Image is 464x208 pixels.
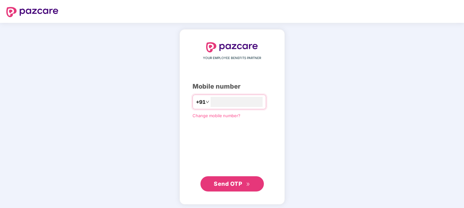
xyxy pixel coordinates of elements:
[193,113,240,118] a: Change mobile number?
[206,100,209,104] span: down
[196,98,206,106] span: +91
[206,42,258,52] img: logo
[200,176,264,191] button: Send OTPdouble-right
[246,182,250,186] span: double-right
[6,7,58,17] img: logo
[203,56,261,61] span: YOUR EMPLOYEE BENEFITS PARTNER
[193,82,272,91] div: Mobile number
[214,180,242,187] span: Send OTP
